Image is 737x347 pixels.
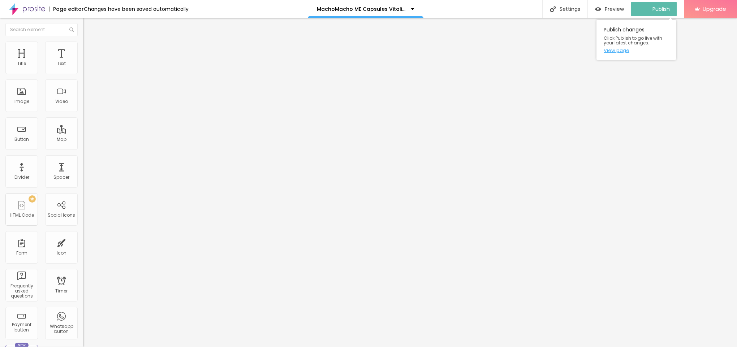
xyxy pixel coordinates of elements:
img: Icone [69,27,74,32]
span: Publish [652,6,670,12]
span: Click Publish to go live with your latest changes. [604,36,669,45]
div: Image [14,99,29,104]
div: Whatsapp button [47,324,76,334]
div: Timer [55,289,68,294]
div: Frequently asked questions [7,283,36,299]
a: View page [604,48,669,53]
div: Divider [14,175,29,180]
img: Icone [550,6,556,12]
input: Search element [5,23,78,36]
button: Publish [631,2,677,16]
div: Title [17,61,26,66]
div: Text [57,61,66,66]
div: Page editor [49,6,84,12]
div: Map [57,137,66,142]
div: HTML Code [10,213,34,218]
p: MachoMacho ME Capsules Vitality Complex [GEOGRAPHIC_DATA] [317,6,405,12]
div: Icon [57,251,66,256]
div: Publish changes [596,20,676,60]
div: Spacer [53,175,69,180]
button: Preview [588,2,631,16]
div: Social Icons [48,213,75,218]
div: Button [14,137,29,142]
div: Changes have been saved automatically [84,6,189,12]
div: Video [55,99,68,104]
span: Upgrade [703,6,726,12]
span: Preview [605,6,624,12]
div: Form [16,251,27,256]
img: view-1.svg [595,6,601,12]
div: Payment button [7,322,36,333]
iframe: Editor [83,18,737,347]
